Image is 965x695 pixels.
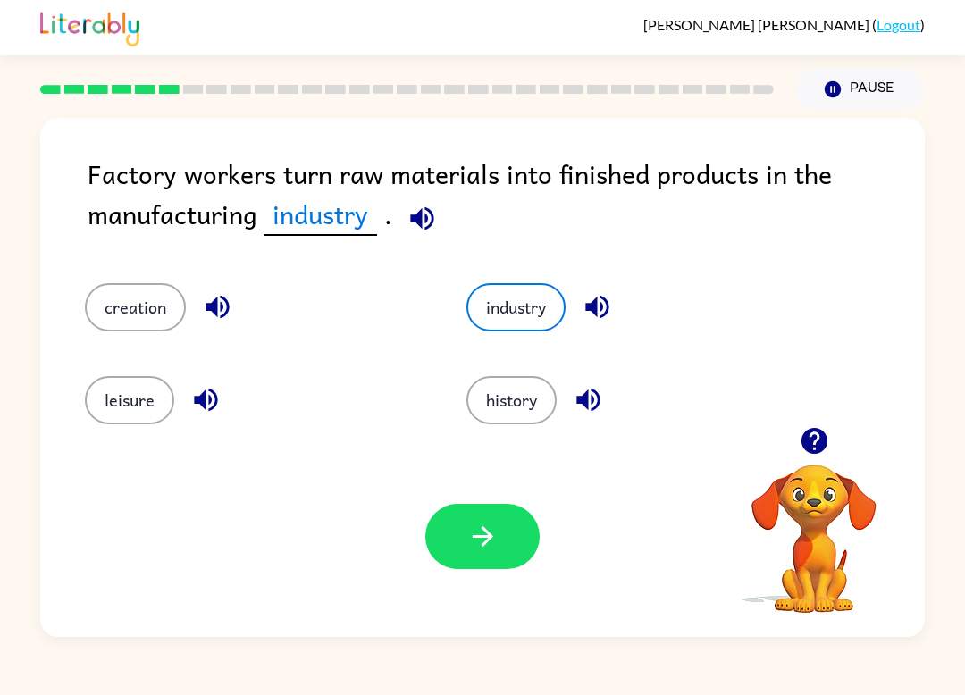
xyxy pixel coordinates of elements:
[466,283,566,331] button: industry
[877,16,920,33] a: Logout
[643,16,872,33] span: [PERSON_NAME] [PERSON_NAME]
[40,7,139,46] img: Literably
[264,194,377,236] span: industry
[725,437,903,615] video: Your browser must support playing .mp4 files to use Literably. Please try using another browser.
[88,154,925,247] div: Factory workers turn raw materials into finished products in the manufacturing .
[466,376,557,424] button: history
[795,69,925,110] button: Pause
[85,376,174,424] button: leisure
[85,283,186,331] button: creation
[643,16,925,33] div: ( )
